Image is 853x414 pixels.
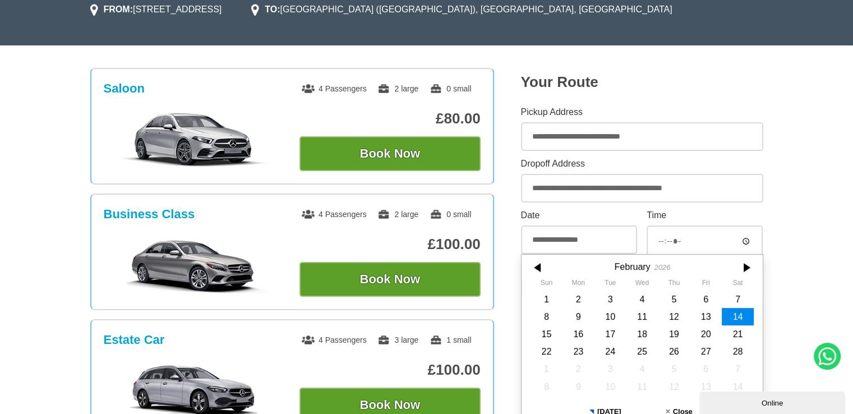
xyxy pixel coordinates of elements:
iframe: chat widget [699,389,847,414]
button: Book Now [299,262,481,297]
span: 4 Passengers [302,335,367,344]
label: Date [521,211,637,220]
label: Pickup Address [521,108,763,117]
li: [STREET_ADDRESS] [90,3,222,16]
span: 3 large [377,335,418,344]
span: 2 large [377,210,418,219]
span: 0 small [430,210,471,219]
label: Dropoff Address [521,159,763,168]
span: 1 small [430,335,471,344]
img: Business Class [109,237,278,293]
p: £100.00 [299,236,481,253]
h3: Saloon [104,81,145,96]
span: 2 large [377,84,418,93]
strong: TO: [265,4,280,14]
strong: FROM: [104,4,133,14]
h2: Your Route [521,73,763,91]
h3: Business Class [104,207,195,222]
h3: Estate Car [104,333,165,347]
label: Time [647,211,763,220]
span: 4 Passengers [302,84,367,93]
p: £100.00 [299,361,481,379]
button: Book Now [299,136,481,171]
span: 0 small [430,84,471,93]
img: Saloon [109,112,278,168]
li: [GEOGRAPHIC_DATA] ([GEOGRAPHIC_DATA]), [GEOGRAPHIC_DATA], [GEOGRAPHIC_DATA] [251,3,672,16]
p: £80.00 [299,110,481,127]
span: 4 Passengers [302,210,367,219]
